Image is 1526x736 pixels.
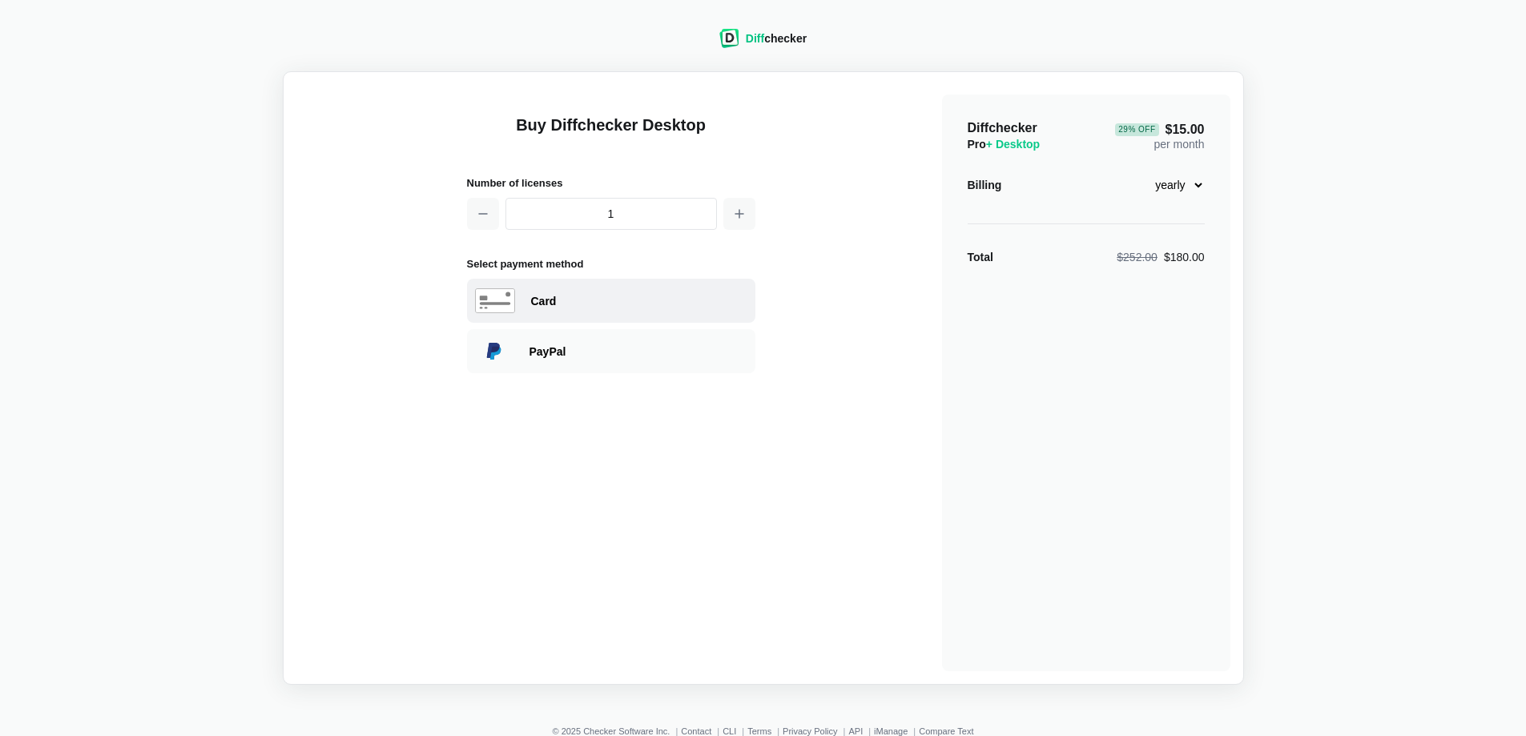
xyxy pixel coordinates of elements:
[467,175,755,191] h2: Number of licenses
[467,329,755,373] div: Paying with PayPal
[848,726,863,736] a: API
[968,121,1037,135] span: Diffchecker
[529,344,747,360] div: Paying with PayPal
[746,30,807,46] div: checker
[1117,251,1158,263] span: $252.00
[746,32,764,45] span: Diff
[552,726,681,736] li: © 2025 Checker Software Inc.
[968,177,1002,193] div: Billing
[531,293,747,309] div: Paying with Card
[467,255,755,272] h2: Select payment method
[968,251,993,263] strong: Total
[467,279,755,323] div: Paying with Card
[1115,120,1204,152] div: per month
[783,726,837,736] a: Privacy Policy
[1115,123,1204,136] span: $15.00
[986,138,1040,151] span: + Desktop
[681,726,711,736] a: Contact
[719,38,807,50] a: Diffchecker logoDiffchecker
[874,726,908,736] a: iManage
[467,114,755,155] h1: Buy Diffchecker Desktop
[919,726,973,736] a: Compare Text
[723,726,736,736] a: CLI
[505,198,717,230] input: 1
[1115,123,1158,136] div: 29 % Off
[1117,249,1204,265] div: $180.00
[968,138,1041,151] span: Pro
[747,726,771,736] a: Terms
[719,29,739,48] img: Diffchecker logo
